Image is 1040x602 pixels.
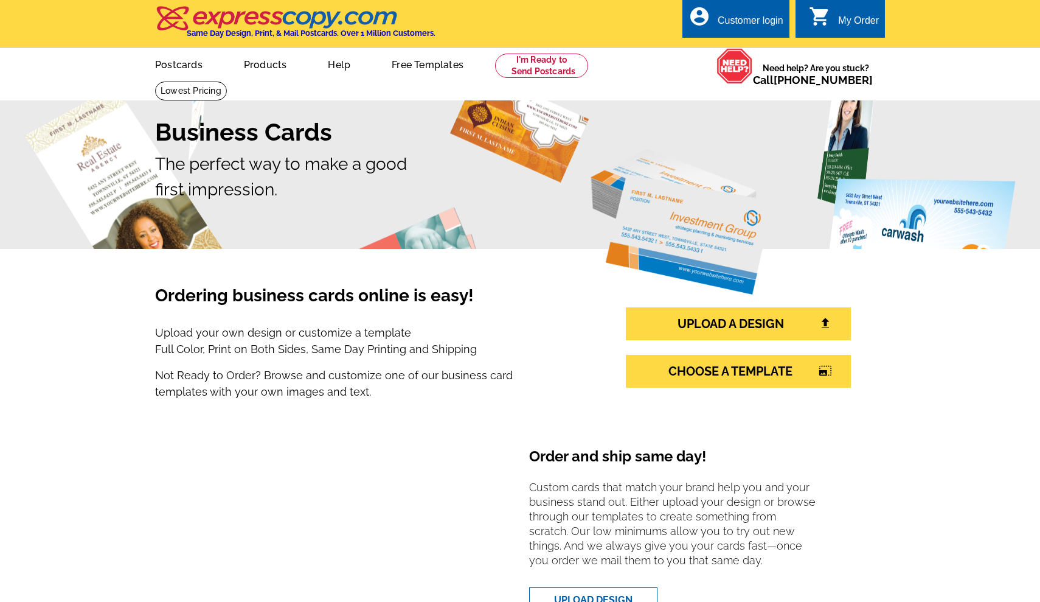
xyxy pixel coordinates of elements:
a: Products [224,49,307,78]
img: help [716,48,753,84]
img: investment-group.png [591,149,773,295]
a: [PHONE_NUMBER] [774,74,873,86]
h4: Same Day Design, Print, & Mail Postcards. Over 1 Million Customers. [187,29,435,38]
i: shopping_cart [809,5,831,27]
span: Need help? Are you stuck? [753,62,879,86]
p: Not Ready to Order? Browse and customize one of our business card templates with your own images ... [155,367,574,400]
a: Same Day Design, Print, & Mail Postcards. Over 1 Million Customers. [155,15,435,38]
a: account_circle Customer login [688,13,783,29]
a: Help [308,49,370,78]
p: The perfect way to make a good first impression. [155,152,885,203]
a: Free Templates [372,49,483,78]
div: My Order [838,15,879,32]
i: photo_size_select_large [819,365,832,376]
a: shopping_cart My Order [809,13,879,29]
h3: Ordering business cards online is easy! [155,285,574,320]
p: Custom cards that match your brand help you and your business stand out. Either upload your desig... [529,480,830,578]
span: Call [753,74,873,86]
p: Upload your own design or customize a template Full Color, Print on Both Sides, Same Day Printing... [155,324,574,357]
a: CHOOSE A TEMPLATEphoto_size_select_large [626,355,851,388]
a: Postcards [136,49,222,78]
i: account_circle [688,5,710,27]
a: UPLOAD A DESIGN [626,307,851,340]
div: Customer login [718,15,783,32]
h4: Order and ship same day! [529,448,830,475]
h1: Business Cards [155,117,885,147]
